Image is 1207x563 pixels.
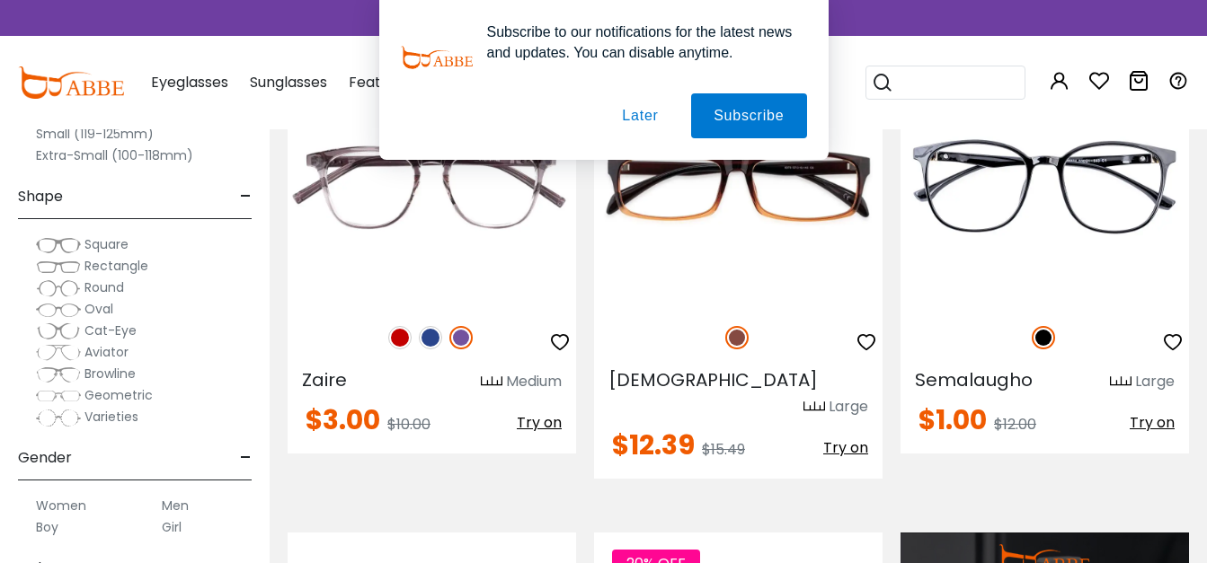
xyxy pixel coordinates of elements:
[36,495,86,516] label: Women
[36,344,81,362] img: Aviator.png
[823,437,868,458] span: Try on
[36,258,81,276] img: Rectangle.png
[473,22,807,63] div: Subscribe to our notifications for the latest news and updates. You can disable anytime.
[401,22,473,93] img: notification icon
[517,407,562,439] button: Try on
[36,516,58,538] label: Boy
[387,414,430,435] span: $10.00
[36,279,81,297] img: Round.png
[84,408,138,426] span: Varieties
[162,495,189,516] label: Men
[691,93,806,138] button: Subscribe
[608,367,818,392] span: [DEMOGRAPHIC_DATA]
[594,66,883,306] img: Brown Isaiah - TR ,Universal Bridge Fit
[506,371,562,392] div: Medium
[36,409,81,427] img: Varieties.png
[36,301,81,319] img: Oval.png
[915,367,1033,392] span: Semalaugho
[84,321,137,339] span: Cat-Eye
[18,436,72,479] span: Gender
[702,439,745,460] span: $15.49
[419,326,442,349] img: Blue
[240,175,252,218] span: -
[288,66,576,306] img: Purple Zaire - TR ,Universal Bridge Fit
[803,400,825,414] img: size ruler
[481,375,502,389] img: size ruler
[1130,407,1175,439] button: Try on
[1130,412,1175,433] span: Try on
[84,386,153,404] span: Geometric
[612,426,695,464] span: $12.39
[36,236,81,254] img: Square.png
[84,365,136,383] span: Browline
[901,66,1189,306] img: Black Semalaugho - Plastic ,Universal Bridge Fit
[517,412,562,433] span: Try on
[1032,326,1055,349] img: Black
[994,414,1036,435] span: $12.00
[84,300,113,318] span: Oval
[919,400,987,439] span: $1.00
[18,175,63,218] span: Shape
[84,235,129,253] span: Square
[1110,375,1132,389] img: size ruler
[829,396,868,418] div: Large
[302,367,347,392] span: Zaire
[823,432,868,464] button: Try on
[388,326,412,349] img: Red
[306,400,380,439] span: $3.00
[449,326,473,349] img: Purple
[1135,371,1175,392] div: Large
[84,257,148,275] span: Rectangle
[240,436,252,479] span: -
[36,387,81,405] img: Geometric.png
[599,93,680,138] button: Later
[36,365,81,383] img: Browline.png
[725,326,749,349] img: Brown
[162,516,182,538] label: Girl
[84,343,129,361] span: Aviator
[36,322,81,340] img: Cat-Eye.png
[84,278,124,296] span: Round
